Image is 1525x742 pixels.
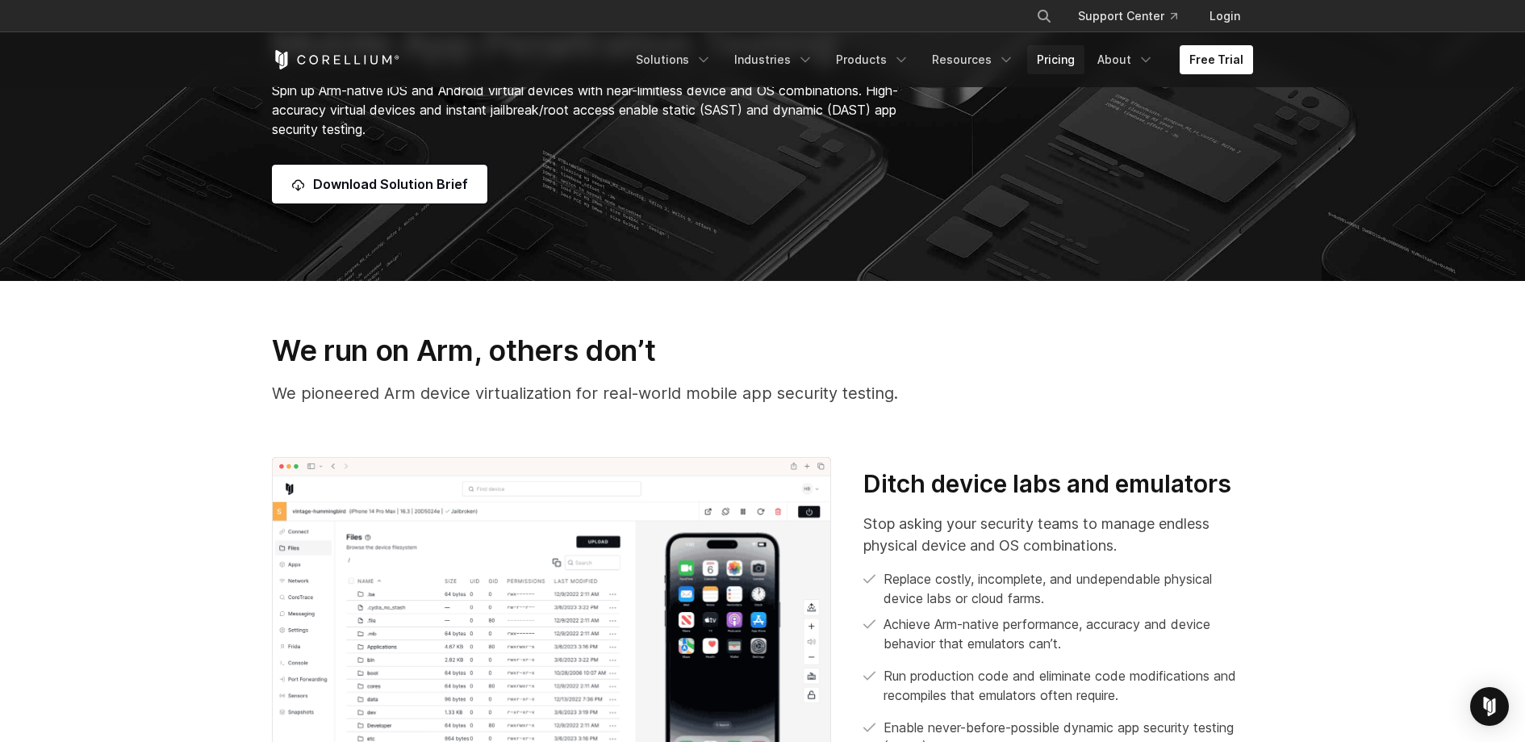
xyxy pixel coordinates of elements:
button: Search [1030,2,1059,31]
a: Download Solution Brief [272,165,487,203]
a: Support Center [1065,2,1190,31]
a: About [1088,45,1164,74]
p: Replace costly, incomplete, and undependable physical device labs or cloud farms. [884,569,1253,608]
a: Products [826,45,919,74]
h3: Ditch device labs and emulators [863,469,1253,500]
a: Free Trial [1180,45,1253,74]
div: Open Intercom Messenger [1470,687,1509,726]
p: Stop asking your security teams to manage endless physical device and OS combinations. [863,513,1253,556]
a: Industries [725,45,823,74]
a: Resources [922,45,1024,74]
div: Navigation Menu [626,45,1253,74]
a: Login [1197,2,1253,31]
a: Solutions [626,45,721,74]
p: Run production code and eliminate code modifications and recompiles that emulators often require. [884,666,1253,705]
div: Navigation Menu [1017,2,1253,31]
span: Download Solution Brief [313,174,468,194]
a: Pricing [1027,45,1084,74]
p: We pioneered Arm device virtualization for real-world mobile app security testing. [272,381,1253,405]
a: Corellium Home [272,50,400,69]
h3: We run on Arm, others don’t [272,333,1253,368]
p: Achieve Arm-native performance, accuracy and device behavior that emulators can’t. [884,614,1253,653]
span: Spin up Arm-native iOS and Android virtual devices with near-limitless device and OS combinations... [272,82,898,137]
